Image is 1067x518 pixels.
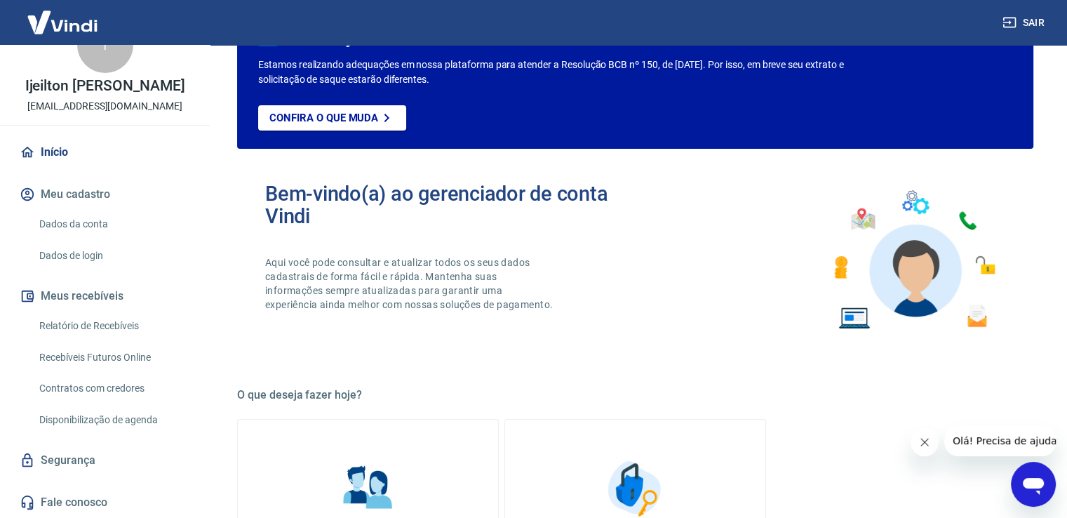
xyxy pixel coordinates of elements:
img: Imagem de um avatar masculino com diversos icones exemplificando as funcionalidades do gerenciado... [821,182,1005,338]
a: Disponibilização de agenda [34,406,193,434]
button: Meus recebíveis [17,281,193,312]
p: Aqui você pode consultar e atualizar todos os seus dados cadastrais de forma fácil e rápida. Mant... [265,255,556,312]
iframe: Fechar mensagem [911,428,939,456]
p: Ijeilton [PERSON_NAME] [25,79,185,93]
p: Estamos realizando adequações em nossa plataforma para atender a Resolução BCB nº 150, de [DATE].... [258,58,861,87]
img: Vindi [17,1,108,44]
a: Relatório de Recebíveis [34,312,193,340]
button: Meu cadastro [17,179,193,210]
div: I [77,17,133,73]
h5: O que deseja fazer hoje? [237,388,1033,402]
h2: Bem-vindo(a) ao gerenciador de conta Vindi [265,182,636,227]
span: Olá! Precisa de ajuda? [8,10,118,21]
p: Confira o que muda [269,112,378,124]
a: Confira o que muda [258,105,406,131]
p: [EMAIL_ADDRESS][DOMAIN_NAME] [27,99,182,114]
a: Fale conosco [17,487,193,518]
iframe: Mensagem da empresa [944,425,1056,456]
a: Recebíveis Futuros Online [34,343,193,372]
iframe: Botão para abrir a janela de mensagens [1011,462,1056,507]
a: Segurança [17,445,193,476]
a: Dados de login [34,241,193,270]
a: Contratos com credores [34,374,193,403]
button: Sair [1000,10,1050,36]
a: Dados da conta [34,210,193,239]
a: Início [17,137,193,168]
